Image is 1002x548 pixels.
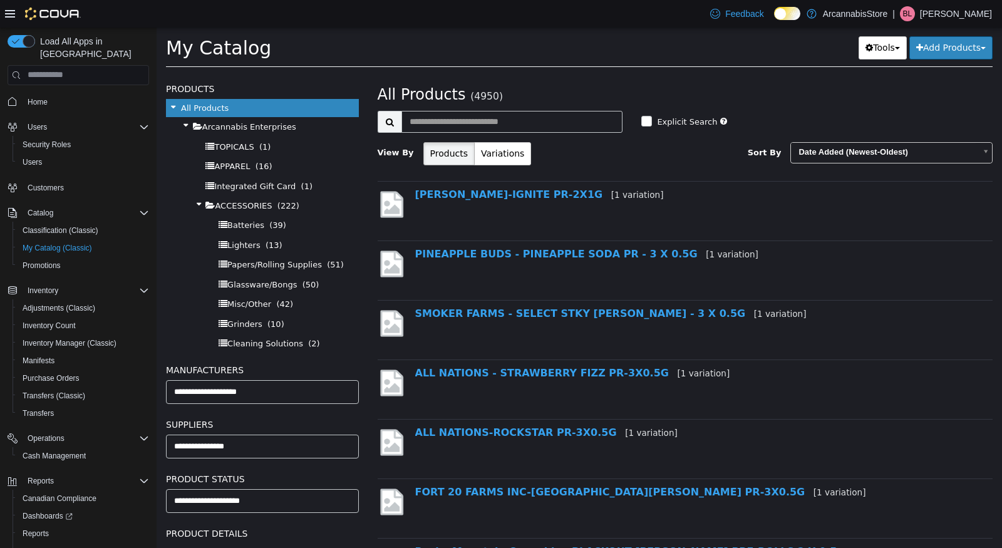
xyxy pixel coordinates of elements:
[18,336,121,351] a: Inventory Manager (Classic)
[13,525,154,542] button: Reports
[35,35,149,60] span: Load All Apps in [GEOGRAPHIC_DATA]
[3,118,154,136] button: Users
[221,221,249,252] img: missing-image.png
[23,391,85,401] span: Transfers (Classic)
[23,451,86,461] span: Cash Management
[3,178,154,197] button: Customers
[3,430,154,447] button: Operations
[23,321,76,331] span: Inventory Count
[18,406,149,421] span: Transfers
[23,408,54,418] span: Transfers
[13,490,154,507] button: Canadian Compliance
[23,120,149,135] span: Users
[170,232,187,242] span: (51)
[3,204,154,222] button: Catalog
[13,153,154,171] button: Users
[18,318,149,333] span: Inventory Count
[259,280,650,292] a: SMOKER FARMS - SELECT STKY [PERSON_NAME] - 3 X 0.5G[1 variation]
[18,240,97,256] a: My Catalog (Classic)
[267,115,318,138] button: Products
[99,134,116,143] span: (16)
[13,370,154,387] button: Purchase Orders
[71,232,165,242] span: Papers/Rolling Supplies
[18,388,90,403] a: Transfers (Classic)
[23,94,149,110] span: Home
[13,507,154,525] a: Dashboards
[23,261,61,271] span: Promotions
[3,282,154,299] button: Inventory
[23,120,52,135] button: Users
[23,511,73,521] span: Dashboards
[13,299,154,317] button: Adjustments (Classic)
[18,301,100,316] a: Adjustments (Classic)
[71,213,104,222] span: Lighters
[3,93,154,111] button: Home
[259,161,507,173] a: [PERSON_NAME]-IGNITE PR-2X1G[1 variation]
[221,58,309,76] span: All Products
[152,311,163,321] span: (2)
[18,509,149,524] span: Dashboards
[9,9,115,31] span: My Catalog
[58,173,115,183] span: ACCESSORIES
[58,134,93,143] span: APPAREL
[702,9,750,32] button: Tools
[13,352,154,370] button: Manifests
[468,400,521,410] small: [1 variation]
[113,193,130,202] span: (39)
[657,460,710,470] small: [1 variation]
[23,431,149,446] span: Operations
[221,340,249,371] img: missing-image.png
[753,9,836,32] button: Add Products
[892,6,895,21] p: |
[111,292,128,301] span: (10)
[18,406,59,421] a: Transfers
[318,115,374,138] button: Variations
[23,356,54,366] span: Manifests
[28,183,64,193] span: Customers
[71,252,140,262] span: Glassware/Bongs
[58,115,97,124] span: TOPICALS
[23,283,63,298] button: Inventory
[23,473,59,489] button: Reports
[774,7,800,20] input: Dark Mode
[18,509,78,524] a: Dashboards
[23,140,71,150] span: Security Roles
[521,341,574,351] small: [1 variation]
[18,526,54,541] a: Reports
[18,491,101,506] a: Canadian Compliance
[13,239,154,257] button: My Catalog (Classic)
[145,154,156,163] span: (1)
[23,473,149,489] span: Reports
[23,243,92,253] span: My Catalog (Classic)
[221,162,249,192] img: missing-image.png
[28,97,48,107] span: Home
[23,283,149,298] span: Inventory
[314,63,346,75] small: (4950)
[549,222,602,232] small: [1 variation]
[900,6,915,21] div: Barry LaFond
[259,399,521,411] a: ALL NATIONS-ROCKSTAR PR-3X0.5G[1 variation]
[18,491,149,506] span: Canadian Compliance
[221,120,257,130] span: View By
[146,252,163,262] span: (50)
[9,444,202,459] h5: Product Status
[3,472,154,490] button: Reports
[18,353,59,368] a: Manifests
[13,257,154,274] button: Promotions
[23,180,149,195] span: Customers
[591,120,625,130] span: Sort By
[18,240,149,256] span: My Catalog (Classic)
[18,353,149,368] span: Manifests
[18,336,149,351] span: Inventory Manager (Classic)
[23,373,80,383] span: Purchase Orders
[18,258,149,273] span: Promotions
[13,387,154,405] button: Transfers (Classic)
[23,95,53,110] a: Home
[18,223,103,238] a: Classification (Classic)
[58,154,139,163] span: Integrated Gift Card
[103,115,114,124] span: (1)
[23,431,70,446] button: Operations
[13,136,154,153] button: Security Roles
[13,447,154,465] button: Cash Management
